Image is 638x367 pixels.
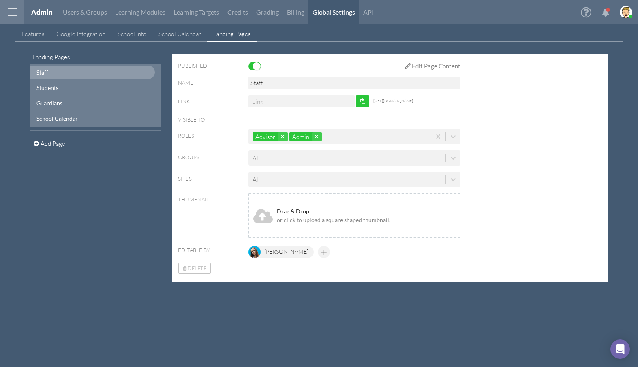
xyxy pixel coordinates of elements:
label: Editable By [178,247,248,258]
a: School Info [111,26,152,42]
button: Delete [178,263,211,274]
input: Link [248,95,355,107]
a: Google Integration [50,26,111,42]
a: Admin [31,8,53,16]
button: Add Page [30,139,68,148]
div: All [253,154,260,162]
div: Edit Page Content [412,62,460,70]
span: ON [253,62,261,70]
div: Staff [248,77,460,89]
label: Link [178,98,248,107]
label: Groups [178,154,248,166]
div: Open Intercom Messenger [610,339,630,359]
span: Add Page [41,140,65,147]
span: Delete [188,265,206,271]
img: image [248,246,261,258]
div: School Calendar [36,114,131,123]
span: Landing Pages [32,53,70,61]
label: Sites [178,176,248,187]
span: Drag & Drop [277,208,309,215]
label: Thumbnail [178,196,248,238]
span: or click to upload a square shaped thumbnail. [277,216,390,223]
a: Landing Pages [207,26,257,42]
label: Roles [178,133,248,144]
div: Students [36,83,131,92]
label: Published [178,63,248,70]
div: Staff [36,68,131,77]
div: Admin [289,132,312,141]
div: All [253,175,260,184]
label: Visible To [178,117,248,123]
div: Advisor [253,132,278,141]
span: [URL][DOMAIN_NAME] [373,96,413,109]
a: School Calendar [152,26,207,42]
div: Guardians [36,99,131,107]
label: Name [178,80,248,89]
img: image [620,6,632,18]
a: Features [15,26,50,42]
